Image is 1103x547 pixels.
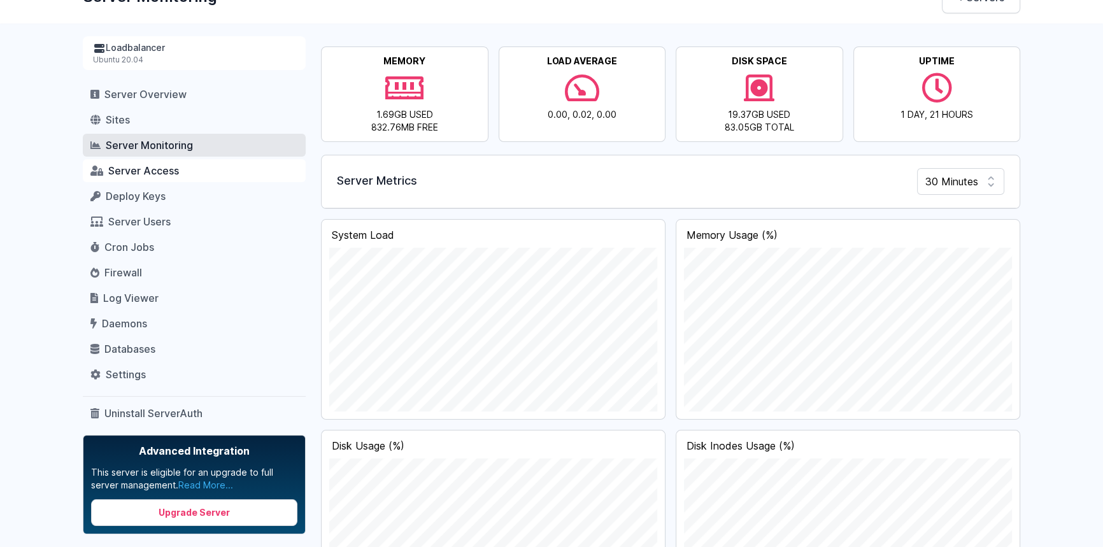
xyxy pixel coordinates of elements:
[321,46,488,142] div: 1.69GB Used 832.76MB Free
[684,438,1012,458] div: Disk Inodes Usage (%)
[93,41,295,55] div: Loadbalancer
[83,363,306,386] a: Settings
[83,185,306,208] a: Deploy Keys
[83,210,306,233] a: Server Users
[91,466,297,492] p: This server is eligible for an upgrade to full server management.
[104,241,154,253] span: Cron Jobs
[83,134,306,157] a: Server Monitoring
[337,173,917,195] h3: Server Metrics
[83,287,306,309] a: Log Viewer
[862,55,1013,67] div: Uptime
[684,227,1012,248] div: Memory Usage (%)
[83,83,306,106] a: Server Overview
[83,337,306,360] a: Databases
[499,46,666,142] div: 0.00, 0.02, 0.00
[83,236,306,259] a: Cron Jobs
[93,55,295,65] div: Ubuntu 20.04
[104,407,203,420] span: Uninstall ServerAuth
[106,368,146,381] span: Settings
[104,88,187,101] span: Server Overview
[329,55,480,67] div: Memory
[676,46,843,142] div: 19.37GB Used 83.05GB Total
[91,499,297,526] a: Upgrade Server
[684,55,835,67] div: Disk Space
[106,139,193,152] span: Server Monitoring
[104,266,142,279] span: Firewall
[507,55,658,67] div: Load Average
[178,480,233,490] a: Read More...
[329,227,657,248] div: System Load
[108,215,171,228] span: Server Users
[83,108,306,131] a: Sites
[853,46,1021,142] div: 1 day, 21 hours
[83,312,306,335] a: Daemons
[106,113,130,126] span: Sites
[329,438,657,458] div: Disk Usage (%)
[108,164,179,177] span: Server Access
[83,159,306,182] a: Server Access
[106,190,166,202] span: Deploy Keys
[102,317,147,330] span: Daemons
[104,343,155,355] span: Databases
[91,443,297,458] span: Advanced Integration
[83,402,306,425] a: Uninstall ServerAuth
[103,292,159,304] span: Log Viewer
[83,261,306,284] a: Firewall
